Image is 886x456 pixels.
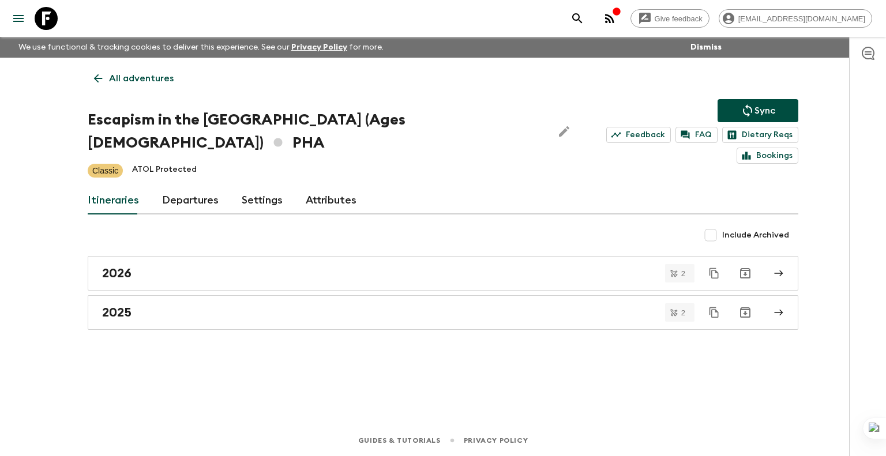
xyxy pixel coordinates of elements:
a: 2026 [88,256,798,291]
a: 2025 [88,295,798,330]
a: Dietary Reqs [722,127,798,143]
button: search adventures [566,7,589,30]
a: Guides & Tutorials [358,434,441,447]
p: All adventures [109,71,174,85]
button: Sync adventure departures to the booking engine [718,99,798,122]
div: [EMAIL_ADDRESS][DOMAIN_NAME] [719,9,872,28]
button: Duplicate [704,302,724,323]
a: All adventures [88,67,180,90]
p: ATOL Protected [132,164,197,178]
a: Attributes [306,187,356,214]
p: Classic [92,165,118,176]
span: 2 [674,309,692,316]
p: We use functional & tracking cookies to deliver this experience. See our for more. [14,37,388,58]
h1: Escapism in the [GEOGRAPHIC_DATA] (Ages [DEMOGRAPHIC_DATA]) PHA [88,108,543,154]
a: Privacy Policy [291,43,347,51]
a: Feedback [606,127,671,143]
span: 2 [674,270,692,277]
a: Give feedback [630,9,709,28]
button: Archive [734,262,757,285]
span: Include Archived [722,229,789,241]
button: Archive [734,301,757,324]
a: Settings [242,187,283,214]
button: menu [7,7,30,30]
a: FAQ [675,127,718,143]
a: Privacy Policy [464,434,528,447]
h2: 2026 [102,266,132,281]
a: Bookings [737,148,798,164]
span: [EMAIL_ADDRESS][DOMAIN_NAME] [732,14,872,23]
button: Edit Adventure Title [553,108,576,154]
a: Departures [162,187,219,214]
button: Dismiss [688,39,724,55]
button: Duplicate [704,263,724,284]
a: Itineraries [88,187,139,214]
span: Give feedback [648,14,709,23]
h2: 2025 [102,305,132,320]
p: Sync [754,104,775,118]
